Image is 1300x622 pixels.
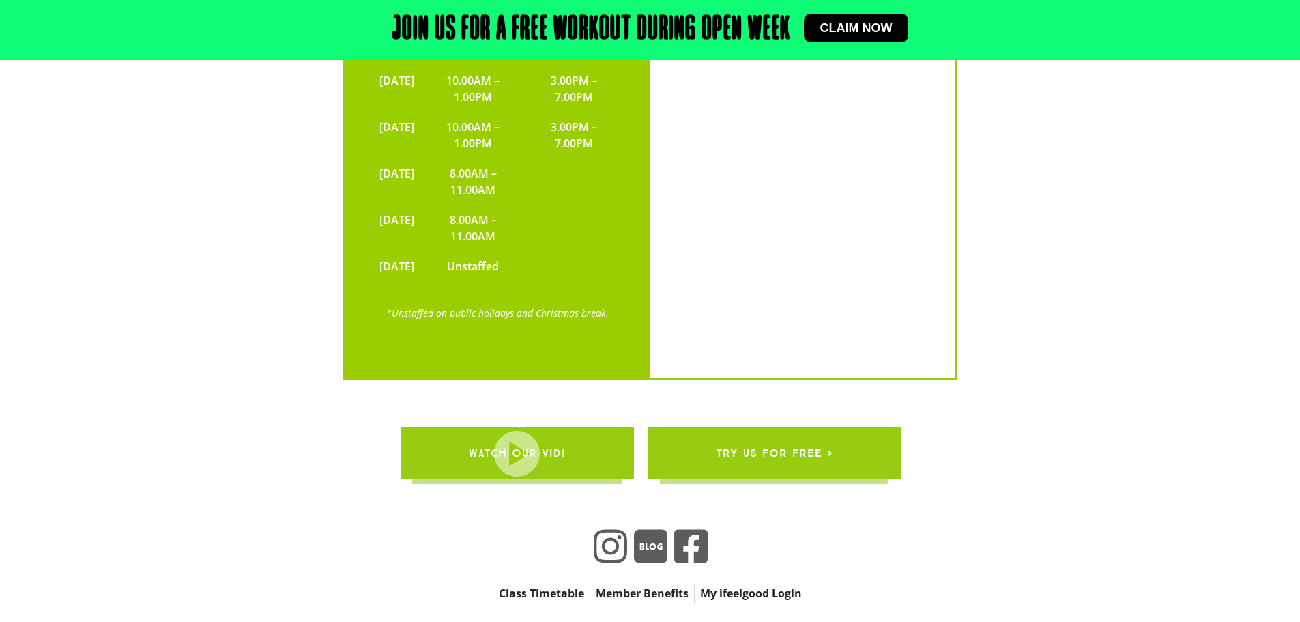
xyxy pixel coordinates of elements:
a: try us for free > [647,427,900,479]
td: [DATE] [373,251,421,281]
a: My ifeelgood Login [695,584,807,603]
a: Member Benefits [590,584,694,603]
td: [DATE] [373,158,421,205]
td: 10.00AM – 1.00PM [421,112,526,158]
span: try us for free > [715,434,832,472]
td: 3.00PM – 7.00PM [525,66,622,112]
a: Class Timetable [493,584,590,603]
td: Unstaffed [421,251,526,281]
td: 8.00AM – 11.00AM [421,158,526,205]
td: 3.00PM – 7.00PM [525,112,622,158]
td: 10.00AM – 1.00PM [421,66,526,112]
td: [DATE] [373,66,421,112]
h2: Join us for a free workout during open week [392,14,790,46]
a: *Unstaffed on public holidays and Christmas break. [386,307,609,320]
span: Claim now [820,22,893,34]
td: [DATE] [373,112,421,158]
span: WATCH OUR VID! [468,434,565,472]
a: WATCH OUR VID! [400,427,633,479]
a: Claim now [804,14,909,42]
td: 8.00AM – 11.00AM [421,205,526,251]
td: [DATE] [373,205,421,251]
nav: apbct__label_id__gravity_form [418,584,882,603]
